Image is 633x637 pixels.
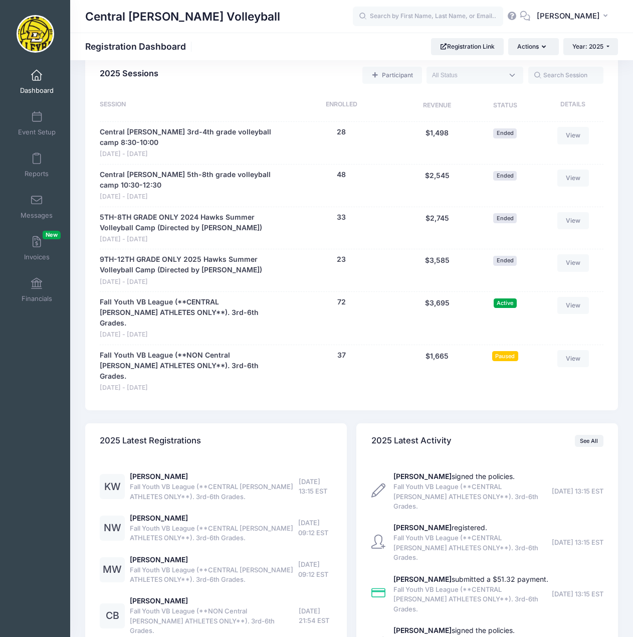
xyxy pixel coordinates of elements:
[130,524,298,543] span: Fall Youth VB League (**CENTRAL [PERSON_NAME] ATHLETES ONLY**). 3rd-6th Grades.
[393,585,549,614] span: Fall Youth VB League (**CENTRAL [PERSON_NAME] ATHLETES ONLY**). 3rd-6th Grades.
[17,15,54,53] img: Central Lee Volleyball
[13,231,61,266] a: InvoicesNew
[100,170,276,191] a: Central [PERSON_NAME] 5th-8th grade volleyball camp 10:30-12:30
[100,212,276,233] a: 5TH-8TH GRADE ONLY 2024 Hawks Summer Volleyball Camp (Directed by [PERSON_NAME])
[402,254,473,286] div: $3,585
[402,170,473,202] div: $2,545
[13,106,61,141] a: Event Setup
[402,127,473,159] div: $1,498
[299,606,332,626] span: [DATE] 21:54 EST
[557,127,589,144] a: View
[557,212,589,229] a: View
[362,67,421,84] a: Add a new manual registration
[337,254,346,265] button: 23
[353,7,503,27] input: Search by First Name, Last Name, or Email...
[130,514,188,522] a: [PERSON_NAME]
[100,100,281,112] div: Session
[393,626,515,634] a: [PERSON_NAME]signed the policies.
[393,626,452,634] strong: [PERSON_NAME]
[130,555,188,564] a: [PERSON_NAME]
[100,350,276,382] a: Fall Youth VB League (**NON Central [PERSON_NAME] ATHLETES ONLY**). 3rd-6th Grades.
[557,350,589,367] a: View
[393,482,549,512] span: Fall Youth VB League (**CENTRAL [PERSON_NAME] ATHLETES ONLY**). 3rd-6th Grades.
[100,297,276,329] a: Fall Youth VB League (**CENTRAL [PERSON_NAME] ATHLETES ONLY**). 3rd-6th Grades.
[130,472,188,481] a: [PERSON_NAME]
[100,277,276,287] span: [DATE] - [DATE]
[557,254,589,271] a: View
[100,192,276,202] span: [DATE] - [DATE]
[493,213,517,223] span: Ended
[473,100,538,112] div: Status
[575,435,603,447] a: See All
[402,297,473,340] div: $3,695
[20,86,54,95] span: Dashboard
[552,487,603,497] span: [DATE] 13:15 EST
[130,596,188,605] a: [PERSON_NAME]
[402,350,473,393] div: $1,665
[337,297,346,307] button: 72
[100,68,158,78] span: 2025 Sessions
[22,294,52,303] span: Financials
[552,589,603,599] span: [DATE] 13:15 EST
[552,538,603,548] span: [DATE] 13:15 EST
[494,298,517,308] span: Active
[100,330,276,340] span: [DATE] - [DATE]
[100,612,125,620] a: CB
[493,171,517,181] span: Ended
[130,606,299,636] span: Fall Youth VB League (**NON Central [PERSON_NAME] ATHLETES ONLY**). 3rd-6th Grades.
[100,557,125,582] div: MW
[298,560,332,579] span: [DATE] 09:12 EST
[493,256,517,265] span: Ended
[402,212,473,244] div: $2,745
[557,170,589,187] a: View
[393,575,452,583] strong: [PERSON_NAME]
[24,253,50,261] span: Invoices
[100,483,125,492] a: KW
[393,523,452,532] strong: [PERSON_NAME]
[493,128,517,138] span: Ended
[528,67,603,84] input: Search Session
[281,100,402,112] div: Enrolled
[299,477,332,497] span: [DATE] 13:15 EST
[100,524,125,533] a: NW
[572,43,603,50] span: Year: 2025
[393,575,548,583] a: [PERSON_NAME]submitted a $51.32 payment.
[402,100,473,112] div: Revenue
[25,170,49,178] span: Reports
[21,211,53,220] span: Messages
[100,603,125,628] div: CB
[337,212,346,223] button: 33
[100,474,125,499] div: KW
[100,254,276,275] a: 9TH-12TH GRADE ONLY 2025 Hawks Summer Volleyball Camp (Directed by [PERSON_NAME])
[13,64,61,99] a: Dashboard
[85,5,280,28] h1: Central [PERSON_NAME] Volleyball
[100,566,125,574] a: MW
[371,427,452,455] h4: 2025 Latest Activity
[100,516,125,541] div: NW
[337,127,346,137] button: 28
[393,523,487,532] a: [PERSON_NAME]registered.
[298,518,332,538] span: [DATE] 09:12 EST
[557,297,589,314] a: View
[18,128,56,136] span: Event Setup
[508,38,558,55] button: Actions
[537,11,600,22] span: [PERSON_NAME]
[100,127,276,148] a: Central [PERSON_NAME] 3rd-4th grade volleyball camp 8:30-10:00
[100,235,276,244] span: [DATE] - [DATE]
[13,147,61,183] a: Reports
[563,38,618,55] button: Year: 2025
[431,38,504,55] a: Registration Link
[530,5,618,28] button: [PERSON_NAME]
[337,170,346,180] button: 48
[432,71,503,80] textarea: Search
[538,100,603,112] div: Details
[130,482,299,502] span: Fall Youth VB League (**CENTRAL [PERSON_NAME] ATHLETES ONLY**). 3rd-6th Grades.
[130,565,298,585] span: Fall Youth VB League (**CENTRAL [PERSON_NAME] ATHLETES ONLY**). 3rd-6th Grades.
[85,41,194,52] h1: Registration Dashboard
[100,383,276,393] span: [DATE] - [DATE]
[393,472,452,481] strong: [PERSON_NAME]
[13,272,61,307] a: Financials
[13,189,61,224] a: Messages
[492,351,518,361] span: Paused
[393,472,515,481] a: [PERSON_NAME]signed the policies.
